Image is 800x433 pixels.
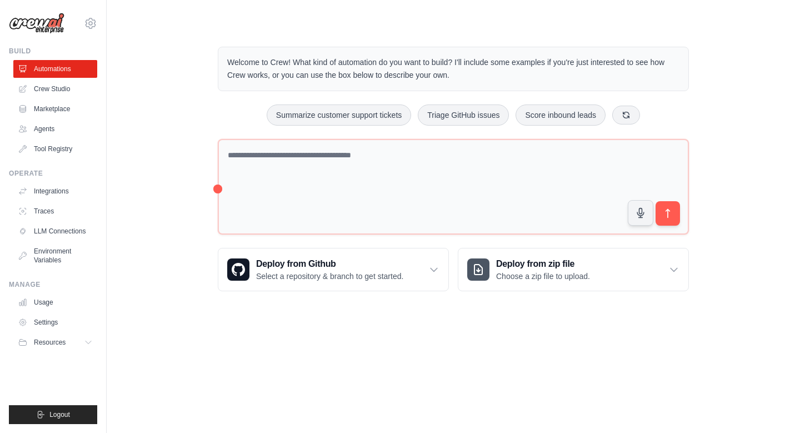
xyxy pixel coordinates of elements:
[9,405,97,424] button: Logout
[13,313,97,331] a: Settings
[256,271,403,282] p: Select a repository & branch to get started.
[9,280,97,289] div: Manage
[516,104,606,126] button: Score inbound leads
[13,60,97,78] a: Automations
[13,182,97,200] a: Integrations
[13,202,97,220] a: Traces
[13,293,97,311] a: Usage
[13,120,97,138] a: Agents
[13,334,97,351] button: Resources
[13,80,97,98] a: Crew Studio
[13,242,97,269] a: Environment Variables
[227,56,679,82] p: Welcome to Crew! What kind of automation do you want to build? I'll include some examples if you'...
[34,338,66,347] span: Resources
[9,47,97,56] div: Build
[9,13,64,34] img: Logo
[49,410,70,419] span: Logout
[13,140,97,158] a: Tool Registry
[496,257,590,271] h3: Deploy from zip file
[13,222,97,240] a: LLM Connections
[13,100,97,118] a: Marketplace
[9,169,97,178] div: Operate
[256,257,403,271] h3: Deploy from Github
[418,104,509,126] button: Triage GitHub issues
[267,104,411,126] button: Summarize customer support tickets
[496,271,590,282] p: Choose a zip file to upload.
